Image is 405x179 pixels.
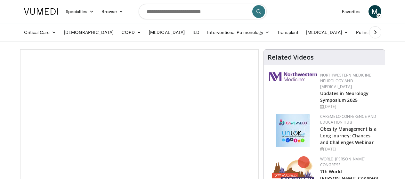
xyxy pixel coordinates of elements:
img: VuMedi Logo [24,8,58,15]
a: Specialties [62,5,98,18]
a: Updates in Neurology Symposium 2025 [320,90,369,103]
a: ILD [189,26,203,39]
input: Search topics, interventions [139,4,267,19]
a: COPD [117,26,145,39]
h4: Related Videos [268,53,314,61]
a: Obesity Management is a Long Journey: Chances and Challenges Webinar [320,126,377,145]
a: Favorites [338,5,365,18]
a: Interventional Pulmonology [203,26,273,39]
img: 45df64a9-a6de-482c-8a90-ada250f7980c.png.150x105_q85_autocrop_double_scale_upscale_version-0.2.jpg [276,114,310,147]
a: CaReMeLO Conference and Education Hub [320,114,377,125]
a: Critical Care [20,26,60,39]
a: Transplant [273,26,302,39]
a: M [369,5,381,18]
div: [DATE] [320,104,380,110]
a: [MEDICAL_DATA] [302,26,352,39]
a: World [PERSON_NAME] Congress [320,156,366,167]
a: Browse [98,5,127,18]
img: 2a462fb6-9365-492a-ac79-3166a6f924d8.png.150x105_q85_autocrop_double_scale_upscale_version-0.2.jpg [269,72,317,81]
a: Northwestern Medicine Neurology and [MEDICAL_DATA] [320,72,371,89]
a: [DEMOGRAPHIC_DATA] [60,26,117,39]
div: [DATE] [320,146,380,152]
a: [MEDICAL_DATA] [145,26,189,39]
